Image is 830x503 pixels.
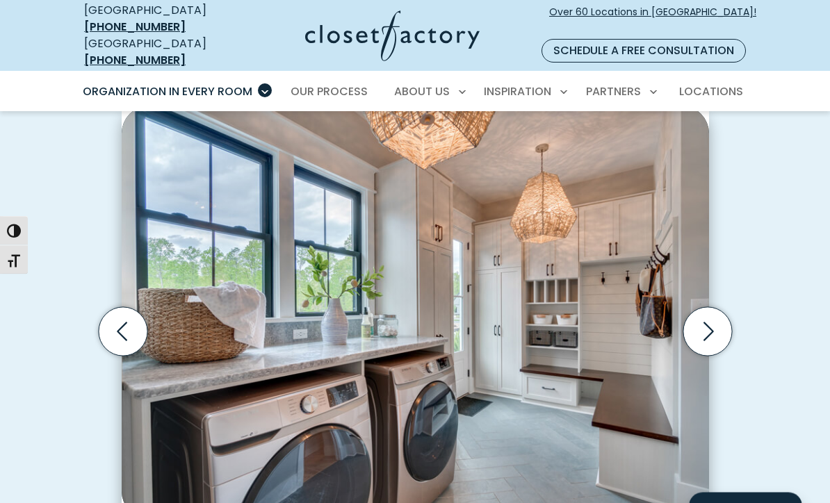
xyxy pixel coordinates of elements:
div: [GEOGRAPHIC_DATA] [84,35,236,69]
a: [PHONE_NUMBER] [84,19,186,35]
button: Next slide [678,302,738,362]
img: Closet Factory Logo [305,10,480,61]
span: Inspiration [484,83,551,99]
nav: Primary Menu [73,72,757,111]
span: Our Process [291,83,368,99]
span: Locations [679,83,743,99]
span: About Us [394,83,450,99]
span: Organization in Every Room [83,83,252,99]
span: Over 60 Locations in [GEOGRAPHIC_DATA]! [549,5,756,34]
div: [GEOGRAPHIC_DATA] [84,2,236,35]
button: Previous slide [93,302,153,362]
a: [PHONE_NUMBER] [84,52,186,68]
span: Partners [586,83,641,99]
a: Schedule a Free Consultation [542,39,746,63]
